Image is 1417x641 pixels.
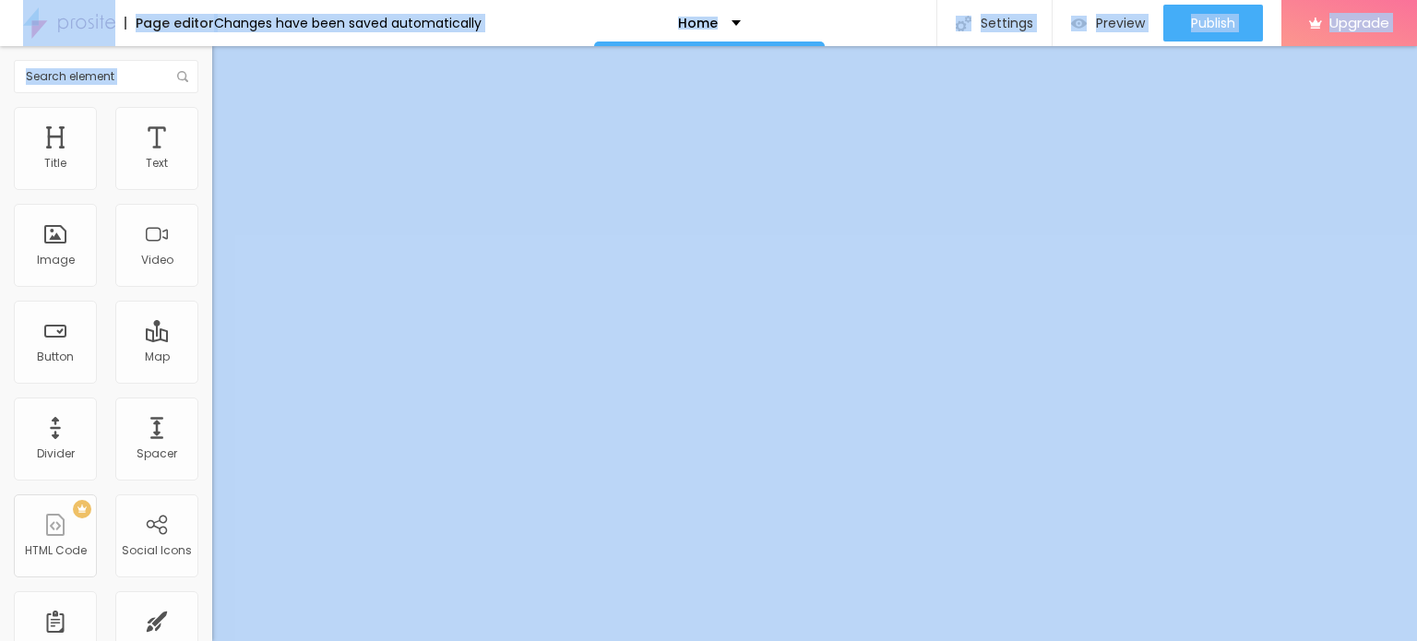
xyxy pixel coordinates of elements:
div: Image [37,254,75,267]
div: Button [37,350,74,363]
div: Map [145,350,170,363]
span: Publish [1191,16,1235,30]
div: Spacer [137,447,177,460]
div: Text [146,157,168,170]
img: view-1.svg [1071,16,1087,31]
div: Changes have been saved automatically [214,17,482,30]
img: Icone [177,71,188,82]
div: Title [44,157,66,170]
span: Preview [1096,16,1145,30]
span: Upgrade [1329,15,1389,30]
button: Publish [1163,5,1263,42]
button: Preview [1053,5,1163,42]
input: Search element [14,60,198,93]
div: HTML Code [25,544,87,557]
img: Icone [956,16,971,31]
p: Home [678,17,718,30]
div: Social Icons [122,544,192,557]
div: Video [141,254,173,267]
div: Page editor [125,17,214,30]
div: Divider [37,447,75,460]
iframe: Editor [212,46,1417,641]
